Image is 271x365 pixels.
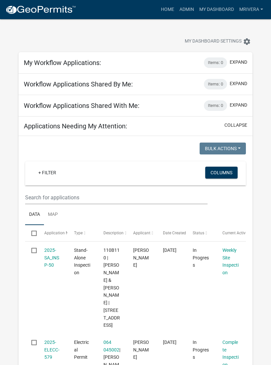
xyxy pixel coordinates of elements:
a: Data [25,204,44,225]
button: Columns [205,167,238,179]
span: In Progress [193,248,209,268]
datatable-header-cell: Current Activity [216,225,246,241]
button: expand [230,80,247,87]
h5: Workflow Applications Shared With Me: [24,102,139,110]
span: Date Created [163,231,186,235]
div: Items: 0 [204,57,227,68]
span: Electrical Permit [74,340,89,360]
a: 064 045002 [103,340,119,352]
button: Bulk Actions [200,143,246,154]
span: Anthony Smith [133,248,149,268]
datatable-header-cell: Select [25,225,38,241]
datatable-header-cell: Application Number [38,225,67,241]
input: Search for applications [25,191,208,204]
div: Items: 0 [204,100,227,111]
a: Home [158,3,177,16]
datatable-header-cell: Status [186,225,216,241]
a: mrivera [237,3,266,16]
a: 2025-ELECC-579 [44,340,59,360]
button: collapse [224,122,247,129]
span: Type [74,231,83,235]
span: Status [193,231,204,235]
span: 10/08/2025 [163,248,176,253]
h5: My Workflow Applications: [24,59,101,67]
a: + Filter [33,167,61,179]
a: Map [44,204,62,225]
span: Current Activity [222,231,250,235]
div: Items: 0 [204,79,227,89]
a: My Dashboard [197,3,237,16]
i: settings [243,38,251,46]
span: Description [103,231,124,235]
datatable-header-cell: Applicant [127,225,157,241]
span: Applicant [133,231,150,235]
datatable-header-cell: Type [67,225,97,241]
span: My Dashboard Settings [185,38,242,46]
h5: Workflow Applications Shared By Me: [24,80,133,88]
span: 10/08/2025 [163,340,176,345]
span: In Progress [193,340,209,360]
span: Lu Collis [133,340,149,360]
datatable-header-cell: Description [97,225,127,241]
button: expand [230,102,247,109]
span: Stand-Alone Inspection [74,248,90,275]
button: expand [230,59,247,66]
a: Admin [177,3,197,16]
span: Application Number [44,231,80,235]
h5: Applications Needing My Attention: [24,122,127,130]
datatable-header-cell: Date Created [157,225,186,241]
a: Weekly Site Inspection [222,248,239,275]
button: My Dashboard Settingssettings [179,35,256,48]
span: 110B110 | HARP RICHARD R & WENDY W | 1041 CROOKED CREEK RD [103,248,120,328]
a: 2025-SA_INSP-50 [44,248,59,268]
